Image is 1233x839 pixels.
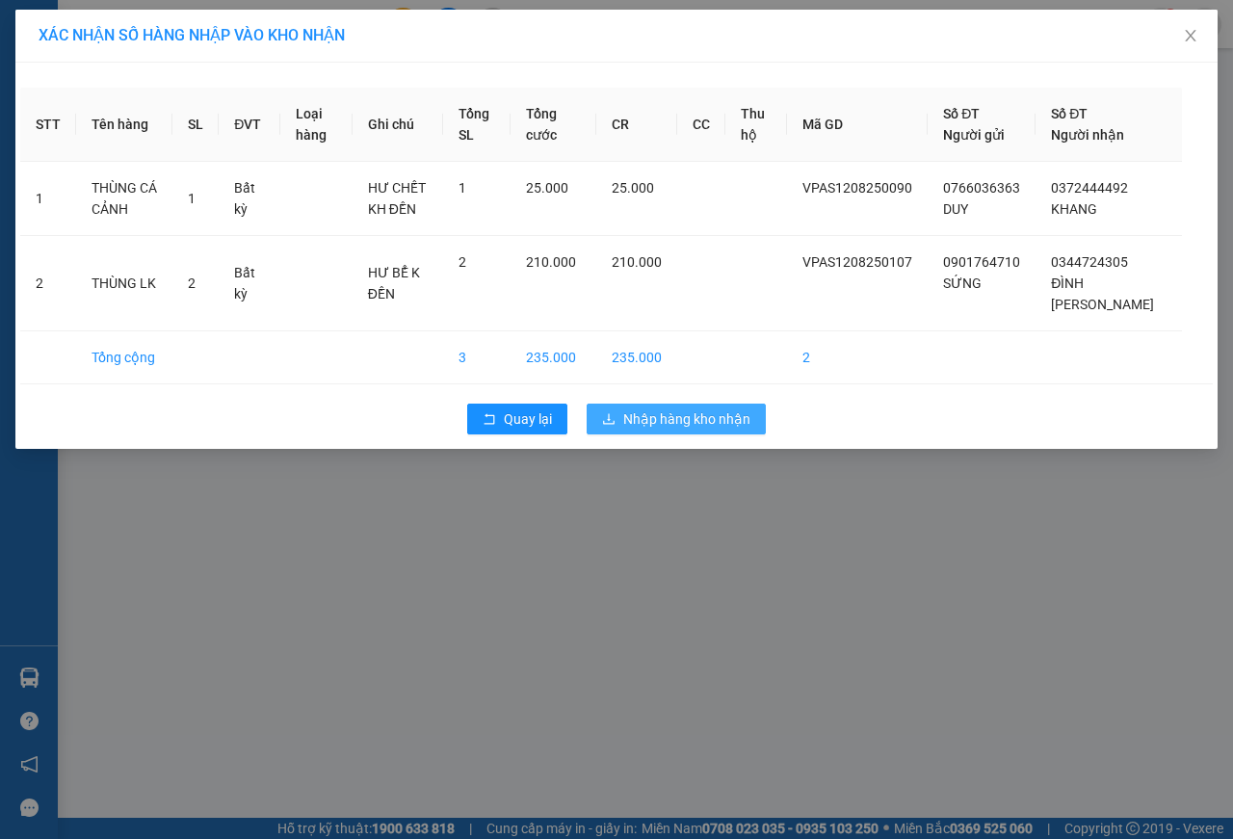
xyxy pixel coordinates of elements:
span: 25.000 [612,180,654,196]
span: HƯ BỂ K ĐỀN [368,265,420,302]
span: ĐÌNH [PERSON_NAME] [1051,275,1154,312]
span: 13:30:47 [DATE] [42,140,118,151]
td: THÙNG LK [76,236,172,331]
th: SL [172,88,219,162]
span: 0372444492 [1051,180,1128,196]
td: Bất kỳ [219,236,280,331]
td: 235.000 [596,331,677,384]
span: 2 [459,254,466,270]
td: 2 [20,236,76,331]
span: 25.000 [526,180,568,196]
span: KHANG [1051,201,1097,217]
span: ----------------------------------------- [52,104,236,119]
span: DUY [943,201,968,217]
span: Số ĐT [1051,106,1088,121]
td: Bất kỳ [219,162,280,236]
td: THÙNG CÁ CẢNH [76,162,172,236]
span: 1 [459,180,466,196]
button: Close [1164,10,1218,64]
span: 01 Võ Văn Truyện, KP.1, Phường 2 [152,58,265,82]
span: Nhập hàng kho nhận [623,408,750,430]
button: downloadNhập hàng kho nhận [587,404,766,434]
th: Tên hàng [76,88,172,162]
span: close [1183,28,1198,43]
th: Loại hàng [280,88,353,162]
th: Mã GD [787,88,928,162]
span: download [602,412,616,428]
span: Bến xe [GEOGRAPHIC_DATA] [152,31,259,55]
span: Người nhận [1051,127,1124,143]
img: logo [7,12,92,96]
span: 210.000 [526,254,576,270]
td: 235.000 [511,331,596,384]
span: 210.000 [612,254,662,270]
button: rollbackQuay lại [467,404,567,434]
th: Tổng SL [443,88,512,162]
span: Số ĐT [943,106,980,121]
span: HƯ CHẾT KH ĐỀN [368,180,426,217]
span: [PERSON_NAME]: [6,124,204,136]
span: In ngày: [6,140,118,151]
span: Hotline: 19001152 [152,86,236,97]
th: STT [20,88,76,162]
th: Ghi chú [353,88,443,162]
span: VPAS1208250107 [802,254,912,270]
strong: ĐỒNG PHƯỚC [152,11,264,27]
span: Người gửi [943,127,1005,143]
span: XÁC NHẬN SỐ HÀNG NHẬP VÀO KHO NHẬN [39,26,345,44]
span: 2 [188,275,196,291]
span: VPMC1208250005 [96,122,205,137]
td: 3 [443,331,512,384]
td: Tổng cộng [76,331,172,384]
span: SỨNG [943,275,982,291]
span: 0766036363 [943,180,1020,196]
th: CC [677,88,725,162]
span: Quay lại [504,408,552,430]
span: VPAS1208250090 [802,180,912,196]
th: Tổng cước [511,88,596,162]
th: ĐVT [219,88,280,162]
td: 1 [20,162,76,236]
th: CR [596,88,677,162]
span: rollback [483,412,496,428]
span: 0344724305 [1051,254,1128,270]
span: 0901764710 [943,254,1020,270]
th: Thu hộ [725,88,787,162]
span: 1 [188,191,196,206]
td: 2 [787,331,928,384]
